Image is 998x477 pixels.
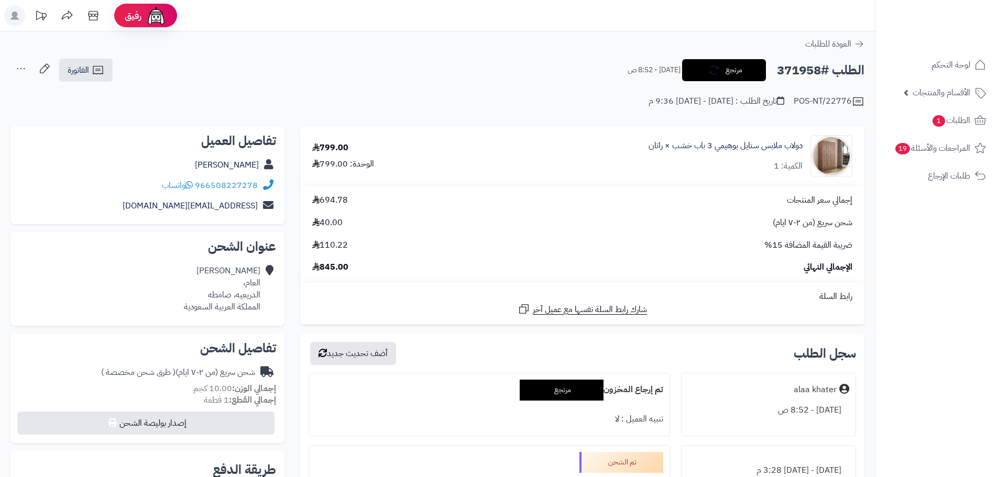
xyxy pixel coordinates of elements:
span: ( طرق شحن مخصصة ) [101,366,176,379]
span: شحن سريع (من ٢-٧ ايام) [773,217,852,229]
span: شارك رابط السلة نفسها مع عميل آخر [533,304,647,316]
span: رفيق [125,9,141,22]
h2: تفاصيل العميل [19,135,276,147]
div: الوحدة: 799.00 [312,158,374,170]
button: مرتجع [682,59,766,81]
span: طلبات الإرجاع [928,169,970,183]
a: دولاب ملابس ستايل بوهيمي 3 باب خشب × راتان [649,140,803,152]
div: 799.00 [312,142,348,154]
a: واتساب [162,179,193,192]
small: [DATE] - 8:52 ص [628,65,681,75]
a: العودة للطلبات [805,38,864,50]
a: 966508227278 [195,179,258,192]
h2: الطلب #371958 [777,60,864,81]
div: تاريخ الطلب : [DATE] - [DATE] 9:36 م [649,95,784,107]
span: المراجعات والأسئلة [894,141,970,156]
a: تحديثات المنصة [28,5,54,29]
a: الطلبات1 [882,108,992,133]
div: مرتجع [520,380,604,401]
span: 1 [933,115,945,127]
b: تم إرجاع المخزون [604,383,663,396]
h2: طريقة الدفع [213,463,276,476]
h2: تفاصيل الشحن [19,342,276,354]
button: أضف تحديث جديد [310,342,396,365]
span: لوحة التحكم [931,58,970,72]
span: الفاتورة [68,64,89,76]
div: الكمية: 1 [774,160,803,172]
div: [PERSON_NAME] العام، الدريعيه، صامطه المملكة العربية السعودية [184,265,260,313]
a: طلبات الإرجاع [882,163,992,188]
small: 10.00 كجم [193,382,276,395]
span: 694.78 [312,194,348,206]
span: الإجمالي النهائي [804,261,852,273]
span: 19 [895,143,910,154]
a: لوحة التحكم [882,52,992,77]
img: ai-face.png [146,5,167,26]
a: المراجعات والأسئلة19 [882,136,992,161]
span: 845.00 [312,261,348,273]
strong: إجمالي القطع: [229,394,276,406]
small: 1 قطعة [204,394,276,406]
div: تم الشحن [579,452,663,473]
a: [EMAIL_ADDRESS][DOMAIN_NAME] [123,199,258,212]
span: العودة للطلبات [805,38,851,50]
span: الطلبات [931,113,970,128]
span: إجمالي سعر المنتجات [787,194,852,206]
div: [DATE] - 8:52 ص [688,400,849,420]
strong: إجمالي الوزن: [232,382,276,395]
div: POS-NT/22776 [794,95,864,108]
div: رابط السلة [304,291,860,303]
button: إصدار بوليصة الشحن [17,412,275,435]
h3: سجل الطلب [794,347,856,360]
span: ضريبة القيمة المضافة 15% [764,239,852,251]
div: تنبيه العميل : لا [315,409,663,429]
div: alaa khater [794,384,837,396]
span: الأقسام والمنتجات [913,85,970,100]
a: الفاتورة [59,59,113,82]
span: 110.22 [312,239,348,251]
h2: عنوان الشحن [19,240,276,253]
span: 40.00 [312,217,343,229]
a: [PERSON_NAME] [195,159,259,171]
div: شحن سريع (من ٢-٧ ايام) [101,367,255,379]
img: 1749976485-1-90x90.jpg [811,135,852,177]
a: شارك رابط السلة نفسها مع عميل آخر [518,303,647,316]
